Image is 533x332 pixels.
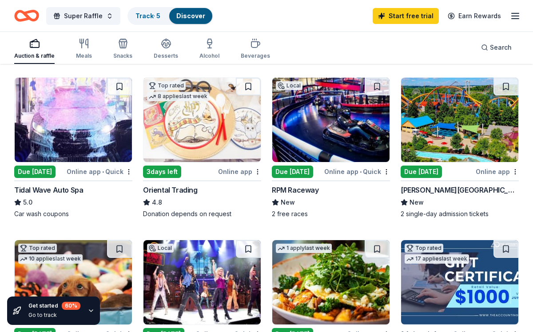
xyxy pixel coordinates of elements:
button: Alcohol [199,35,219,64]
div: Top rated [405,244,443,253]
div: 60 % [62,302,80,310]
a: Earn Rewards [442,8,506,24]
div: 8 applies last week [147,92,209,101]
span: Super Raffle [64,11,103,21]
div: Meals [76,52,92,59]
div: 3 days left [143,166,181,178]
a: Image for Oriental TradingTop rated8 applieslast week3days leftOnline appOriental Trading4.8Donat... [143,77,261,218]
div: Desserts [154,52,178,59]
div: Due [DATE] [401,166,442,178]
img: Image for RPM Raceway [272,78,390,162]
span: 5.0 [23,197,32,208]
div: Get started [28,302,80,310]
div: Auction & raffle [14,52,55,59]
img: Image for Dorney Park & Wildwater Kingdom [401,78,518,162]
a: Start free trial [373,8,439,24]
span: Search [490,42,512,53]
div: 2 free races [272,209,390,218]
div: Online app [218,166,261,177]
a: Image for Tidal Wave Auto SpaDue [DATE]Online app•QuickTidal Wave Auto Spa5.0Car wash coupons [14,77,132,218]
img: Image for The Accounting Doctor [401,240,518,324]
button: Super Raffle [46,7,120,25]
div: Alcohol [199,52,219,59]
div: 2 single-day admission tickets [401,209,519,218]
div: Online app Quick [67,166,132,177]
div: Donation depends on request [143,209,261,218]
button: Snacks [113,35,132,64]
div: Local [276,81,302,90]
div: Online app Quick [324,166,390,177]
img: Image for First Watch [272,240,390,324]
div: Local [147,244,174,253]
span: 4.8 [152,197,162,208]
button: Auction & raffle [14,35,55,64]
span: • [360,168,362,175]
div: Online app [476,166,519,177]
div: Go to track [28,312,80,319]
button: Track· 5Discover [127,7,213,25]
div: Car wash coupons [14,209,132,218]
button: Meals [76,35,92,64]
span: New [281,197,295,208]
div: Oriental Trading [143,185,198,195]
div: Due [DATE] [272,166,313,178]
img: Image for Oriental Trading [143,78,261,162]
a: Image for Dorney Park & Wildwater KingdomDue [DATE]Online app[PERSON_NAME][GEOGRAPHIC_DATA]New2 s... [401,77,519,218]
div: Top rated [18,244,57,253]
span: • [102,168,104,175]
a: Track· 5 [135,12,160,20]
div: 17 applies last week [405,254,469,264]
div: Snacks [113,52,132,59]
button: Desserts [154,35,178,64]
div: Tidal Wave Auto Spa [14,185,83,195]
span: New [410,197,424,208]
div: Top rated [147,81,186,90]
div: [PERSON_NAME][GEOGRAPHIC_DATA] [401,185,519,195]
div: Due [DATE] [14,166,56,178]
button: Beverages [241,35,270,64]
div: 10 applies last week [18,254,83,264]
div: RPM Raceway [272,185,319,195]
a: Image for RPM RacewayLocalDue [DATE]Online app•QuickRPM RacewayNew2 free races [272,77,390,218]
img: Image for Tidal Wave Auto Spa [15,78,132,162]
div: 1 apply last week [276,244,332,253]
img: Image for Tilles Center for the Performing Arts [143,240,261,324]
a: Home [14,5,39,26]
a: Discover [176,12,205,20]
button: Search [474,39,519,56]
img: Image for BarkBox [15,240,132,324]
div: Beverages [241,52,270,59]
